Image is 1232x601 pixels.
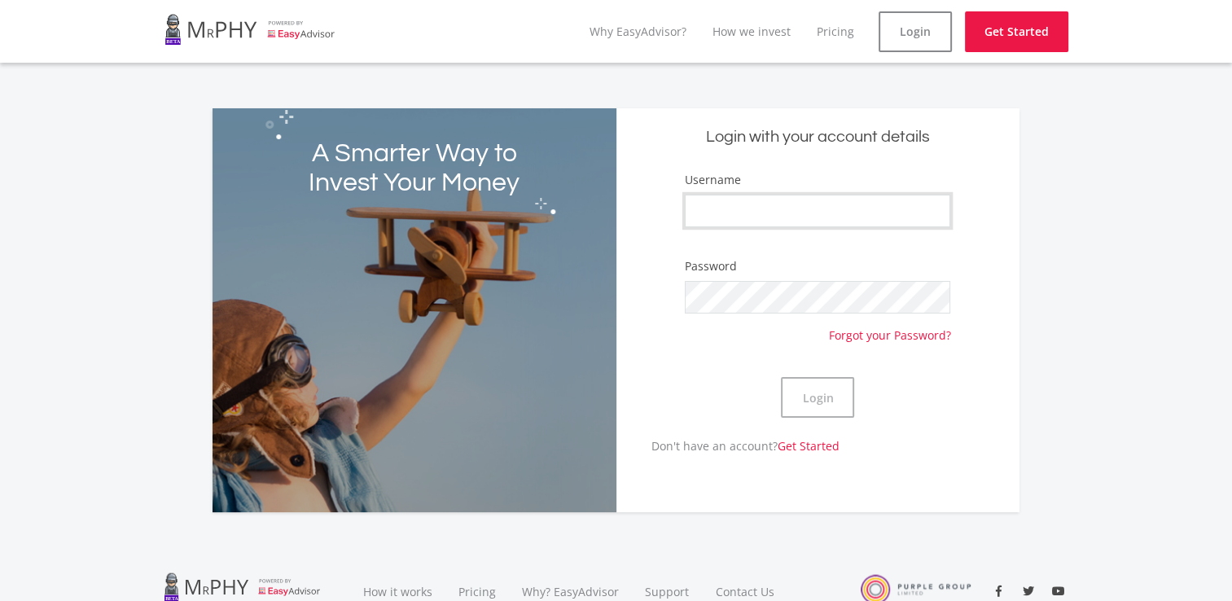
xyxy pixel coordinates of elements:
[965,11,1068,52] a: Get Started
[712,24,791,39] a: How we invest
[828,314,950,344] a: Forgot your Password?
[685,172,741,188] label: Username
[590,24,686,39] a: Why EasyAdvisor?
[629,126,1008,148] h5: Login with your account details
[817,24,854,39] a: Pricing
[616,437,840,454] p: Don't have an account?
[685,258,737,274] label: Password
[781,377,854,418] button: Login
[293,139,536,198] h2: A Smarter Way to Invest Your Money
[879,11,952,52] a: Login
[778,438,840,454] a: Get Started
